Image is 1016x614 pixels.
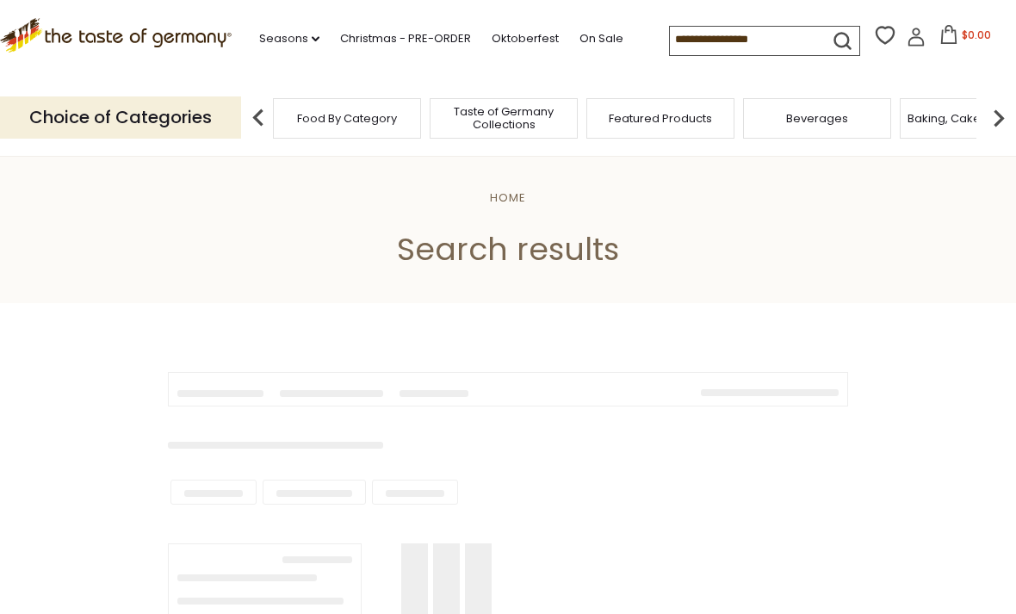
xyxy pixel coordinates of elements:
a: Taste of Germany Collections [435,105,573,131]
a: On Sale [579,29,623,48]
a: Oktoberfest [492,29,559,48]
img: next arrow [982,101,1016,135]
a: Seasons [259,29,319,48]
a: Christmas - PRE-ORDER [340,29,471,48]
span: $0.00 [962,28,991,42]
a: Featured Products [609,112,712,125]
h1: Search results [53,230,963,269]
a: Home [490,189,526,206]
img: previous arrow [241,101,276,135]
button: $0.00 [929,25,1002,51]
a: Beverages [786,112,848,125]
a: Food By Category [297,112,397,125]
